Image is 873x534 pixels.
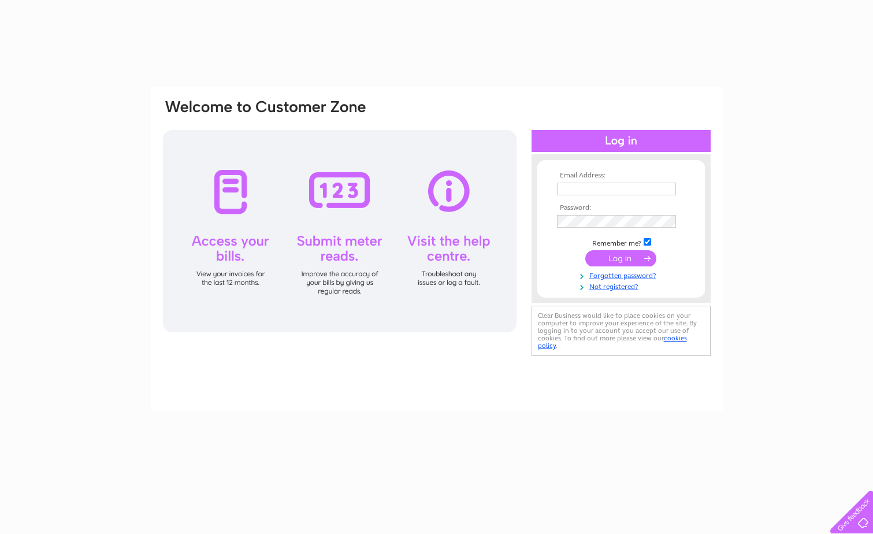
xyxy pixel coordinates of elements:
[585,250,656,266] input: Submit
[557,269,688,280] a: Forgotten password?
[554,236,688,248] td: Remember me?
[538,334,687,350] a: cookies policy
[532,306,711,356] div: Clear Business would like to place cookies on your computer to improve your experience of the sit...
[557,280,688,291] a: Not registered?
[554,172,688,180] th: Email Address:
[554,204,688,212] th: Password:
